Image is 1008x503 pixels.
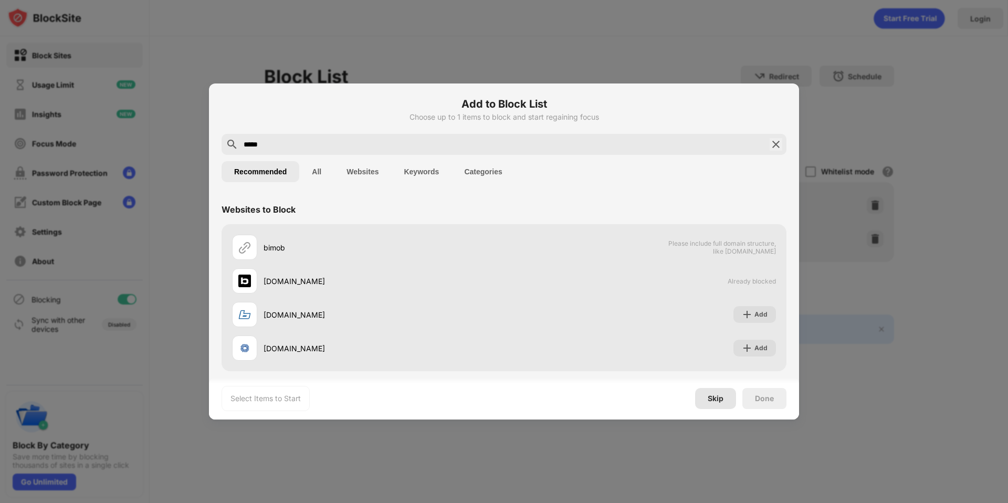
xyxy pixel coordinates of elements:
[755,394,774,403] div: Done
[238,308,251,321] img: favicons
[668,239,776,255] span: Please include full domain structure, like [DOMAIN_NAME]
[754,309,768,320] div: Add
[728,277,776,285] span: Already blocked
[222,161,299,182] button: Recommended
[391,161,451,182] button: Keywords
[222,96,786,112] h6: Add to Block List
[226,138,238,151] img: search.svg
[451,161,514,182] button: Categories
[264,309,504,320] div: [DOMAIN_NAME]
[264,242,504,253] div: bimob
[238,275,251,287] img: favicons
[754,343,768,353] div: Add
[238,241,251,254] img: url.svg
[264,343,504,354] div: [DOMAIN_NAME]
[230,393,301,404] div: Select Items to Start
[222,113,786,121] div: Choose up to 1 items to block and start regaining focus
[238,342,251,354] img: favicons
[222,204,296,215] div: Websites to Block
[299,161,334,182] button: All
[708,394,723,403] div: Skip
[264,276,504,287] div: [DOMAIN_NAME]
[770,138,782,151] img: search-close
[334,161,391,182] button: Websites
